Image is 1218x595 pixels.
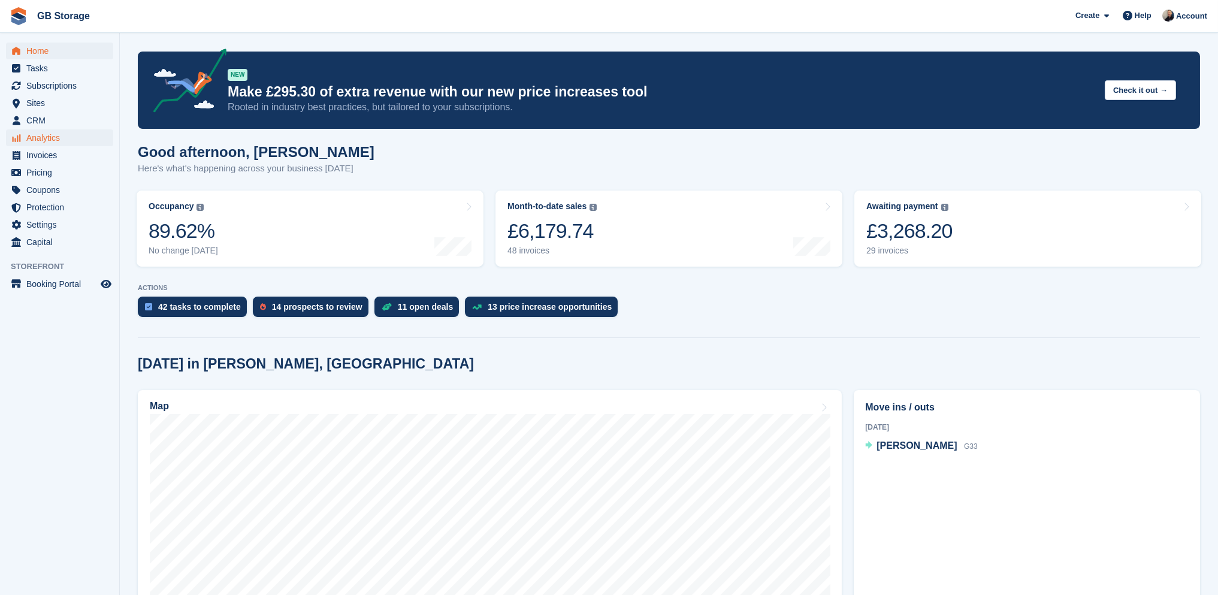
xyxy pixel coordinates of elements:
div: No change [DATE] [149,246,218,256]
img: icon-info-grey-7440780725fd019a000dd9b08b2336e03edf1995a4989e88bcd33f0948082b44.svg [941,204,948,211]
div: £6,179.74 [507,219,597,243]
img: deal-1b604bf984904fb50ccaf53a9ad4b4a5d6e5aea283cecdc64d6e3604feb123c2.svg [382,303,392,311]
h2: [DATE] in [PERSON_NAME], [GEOGRAPHIC_DATA] [138,356,474,372]
div: 11 open deals [398,302,454,312]
span: Invoices [26,147,98,164]
span: Pricing [26,164,98,181]
img: Karl Walker [1162,10,1174,22]
p: Make £295.30 of extra revenue with our new price increases tool [228,83,1095,101]
div: NEW [228,69,247,81]
p: Rooted in industry best practices, but tailored to your subscriptions. [228,101,1095,114]
img: task-75834270c22a3079a89374b754ae025e5fb1db73e45f91037f5363f120a921f8.svg [145,303,152,310]
a: 13 price increase opportunities [465,297,624,323]
span: G33 [964,442,978,451]
img: stora-icon-8386f47178a22dfd0bd8f6a31ec36ba5ce8667c1dd55bd0f319d3a0aa187defe.svg [10,7,28,25]
a: menu [6,234,113,250]
div: 89.62% [149,219,218,243]
p: Here's what's happening across your business [DATE] [138,162,374,176]
span: Storefront [11,261,119,273]
span: Analytics [26,129,98,146]
div: 42 tasks to complete [158,302,241,312]
span: Help [1135,10,1151,22]
a: Awaiting payment £3,268.20 29 invoices [854,191,1201,267]
span: [PERSON_NAME] [877,440,957,451]
span: Sites [26,95,98,111]
button: Check it out → [1105,80,1176,100]
div: Month-to-date sales [507,201,587,212]
span: Account [1176,10,1207,22]
h1: Good afternoon, [PERSON_NAME] [138,144,374,160]
a: menu [6,60,113,77]
a: menu [6,199,113,216]
div: [DATE] [865,422,1189,433]
div: Occupancy [149,201,194,212]
a: menu [6,147,113,164]
a: menu [6,43,113,59]
span: Create [1075,10,1099,22]
a: menu [6,276,113,292]
h2: Map [150,401,169,412]
span: Tasks [26,60,98,77]
span: Settings [26,216,98,233]
div: 14 prospects to review [272,302,362,312]
div: 48 invoices [507,246,597,256]
img: price-adjustments-announcement-icon-8257ccfd72463d97f412b2fc003d46551f7dbcb40ab6d574587a9cd5c0d94... [143,49,227,117]
span: Home [26,43,98,59]
span: Booking Portal [26,276,98,292]
img: price_increase_opportunities-93ffe204e8149a01c8c9dc8f82e8f89637d9d84a8eef4429ea346261dce0b2c0.svg [472,304,482,310]
a: menu [6,95,113,111]
a: 11 open deals [374,297,466,323]
h2: Move ins / outs [865,400,1189,415]
img: prospect-51fa495bee0391a8d652442698ab0144808aea92771e9ea1ae160a38d050c398.svg [260,303,266,310]
span: CRM [26,112,98,129]
a: Month-to-date sales £6,179.74 48 invoices [495,191,842,267]
a: 14 prospects to review [253,297,374,323]
a: 42 tasks to complete [138,297,253,323]
a: [PERSON_NAME] G33 [865,439,977,454]
a: menu [6,164,113,181]
span: Subscriptions [26,77,98,94]
span: Coupons [26,182,98,198]
a: menu [6,129,113,146]
a: menu [6,216,113,233]
a: GB Storage [32,6,95,26]
img: icon-info-grey-7440780725fd019a000dd9b08b2336e03edf1995a4989e88bcd33f0948082b44.svg [590,204,597,211]
div: £3,268.20 [866,219,953,243]
img: icon-info-grey-7440780725fd019a000dd9b08b2336e03edf1995a4989e88bcd33f0948082b44.svg [197,204,204,211]
a: menu [6,77,113,94]
a: menu [6,182,113,198]
a: Preview store [99,277,113,291]
a: Occupancy 89.62% No change [DATE] [137,191,483,267]
a: menu [6,112,113,129]
span: Protection [26,199,98,216]
p: ACTIONS [138,284,1200,292]
div: Awaiting payment [866,201,938,212]
div: 29 invoices [866,246,953,256]
div: 13 price increase opportunities [488,302,612,312]
span: Capital [26,234,98,250]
